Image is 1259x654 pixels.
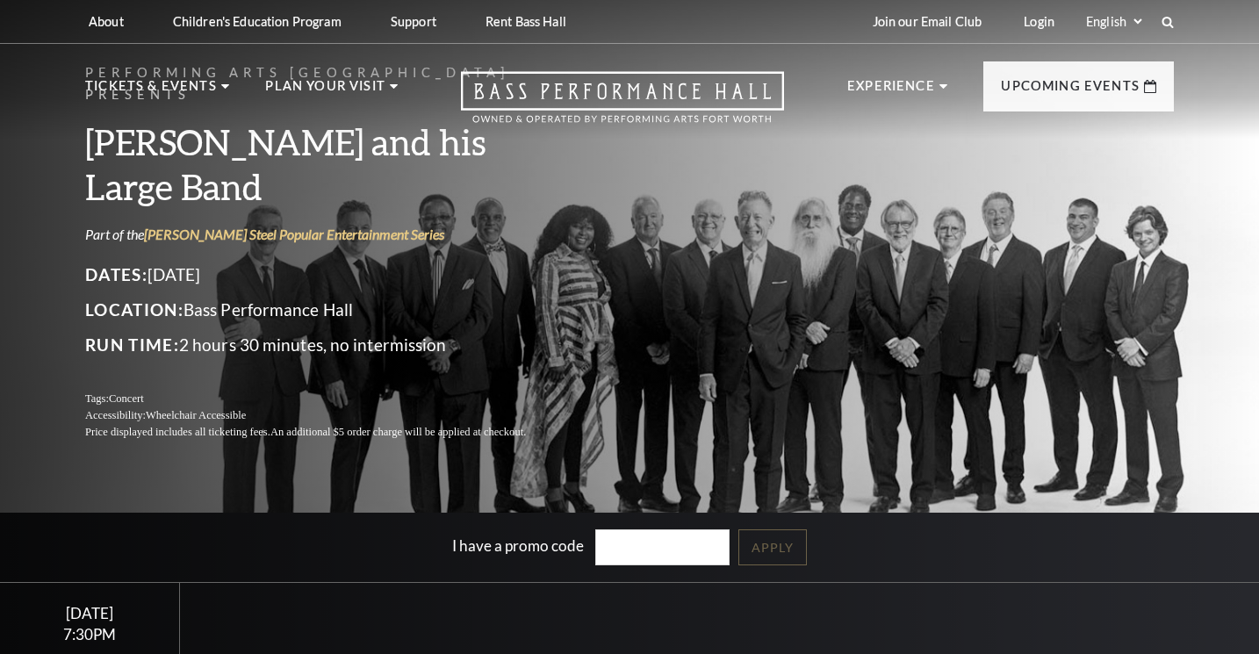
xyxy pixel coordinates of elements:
[452,536,584,555] label: I have a promo code
[1083,13,1145,30] select: Select:
[85,424,568,441] p: Price displayed includes all ticketing fees.
[85,261,568,289] p: [DATE]
[1001,75,1140,107] p: Upcoming Events
[85,296,568,324] p: Bass Performance Hall
[109,392,144,405] span: Concert
[173,14,342,29] p: Children's Education Program
[85,391,568,407] p: Tags:
[847,75,935,107] p: Experience
[270,426,526,438] span: An additional $5 order charge will be applied at checkout.
[486,14,566,29] p: Rent Bass Hall
[144,226,444,242] a: [PERSON_NAME] Steel Popular Entertainment Series
[391,14,436,29] p: Support
[21,604,158,622] div: [DATE]
[21,627,158,642] div: 7:30PM
[85,225,568,244] p: Part of the
[89,14,124,29] p: About
[85,75,217,107] p: Tickets & Events
[85,407,568,424] p: Accessibility:
[85,119,568,209] h3: [PERSON_NAME] and his Large Band
[85,264,147,284] span: Dates:
[265,75,385,107] p: Plan Your Visit
[85,334,179,355] span: Run Time:
[146,409,246,421] span: Wheelchair Accessible
[85,331,568,359] p: 2 hours 30 minutes, no intermission
[85,299,183,320] span: Location:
